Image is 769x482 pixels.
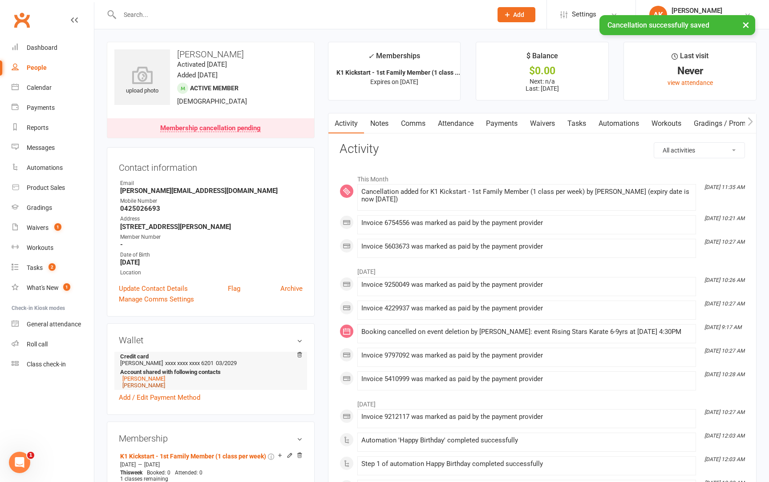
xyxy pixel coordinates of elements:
a: What's New1 [12,278,94,298]
li: [DATE] [340,262,745,277]
i: [DATE] 10:27 AM [704,409,745,415]
span: [DATE] [144,462,160,468]
div: People [27,64,47,71]
a: Waivers 1 [12,218,94,238]
a: Add / Edit Payment Method [119,392,200,403]
li: This Month [340,170,745,184]
time: Added [DATE] [177,71,218,79]
i: [DATE] 10:27 AM [704,348,745,354]
div: Booking cancelled on event deletion by [PERSON_NAME]: event Rising Stars Karate 6-9yrs at [DATE] ... [361,328,692,336]
input: Search... [117,8,486,21]
strong: Account shared with following contacts [120,369,298,375]
div: — [118,461,303,468]
p: Next: n/a Last: [DATE] [484,78,600,92]
i: ✓ [368,52,374,60]
span: 2 [49,263,56,271]
a: Workouts [645,113,688,134]
a: Manage Comms Settings [119,294,194,305]
a: [PERSON_NAME] [122,382,165,389]
div: week [118,470,145,476]
div: upload photo [114,66,170,96]
h3: Activity [340,142,745,156]
a: Waivers [524,113,561,134]
div: Messages [27,144,55,151]
div: Payments [27,104,55,111]
div: Automation 'Happy Birthday' completed successfully [361,437,692,444]
a: view attendance [668,79,713,86]
a: Payments [12,98,94,118]
div: Class check-in [27,361,66,368]
iframe: Intercom live chat [9,452,30,473]
div: Memberships [368,50,420,67]
div: Cancellation successfully saved [599,15,755,35]
a: Class kiosk mode [12,354,94,374]
a: Calendar [12,78,94,98]
i: [DATE] 9:17 AM [704,324,741,330]
div: Date of Birth [120,251,303,259]
div: $ Balance [526,50,558,66]
span: This [120,470,130,476]
h3: Contact information [119,159,303,173]
a: K1 Kickstart - 1st Family Member (1 class per week) [120,453,266,460]
div: Address [120,215,303,223]
a: Roll call [12,334,94,354]
span: 1 [27,452,34,459]
li: [PERSON_NAME] [119,352,303,390]
i: [DATE] 10:27 AM [704,239,745,245]
div: Waivers [27,224,49,231]
div: $0.00 [484,66,600,76]
i: [DATE] 11:35 AM [704,184,745,190]
span: xxxx xxxx xxxx 6201 [165,360,214,366]
button: Add [498,7,535,22]
span: Add [513,11,524,18]
a: Update Contact Details [119,283,188,294]
i: [DATE] 10:26 AM [704,277,745,283]
a: Attendance [432,113,480,134]
li: [DATE] [340,395,745,409]
a: Tasks 2 [12,258,94,278]
div: General attendance [27,321,81,328]
h3: Membership [119,434,303,443]
span: 1 [54,223,61,231]
div: Invoice 9797092 was marked as paid by the payment provider [361,352,692,359]
a: Gradings [12,198,94,218]
a: Payments [480,113,524,134]
div: Invoice 4229937 was marked as paid by the payment provider [361,305,692,312]
div: Invoice 5410999 was marked as paid by the payment provider [361,375,692,383]
div: Email [120,179,303,188]
a: General attendance kiosk mode [12,314,94,334]
a: Comms [395,113,432,134]
time: Activated [DATE] [177,60,227,68]
div: Reports [27,124,49,131]
div: Tasks [27,264,43,271]
div: Location [120,269,303,277]
a: People [12,58,94,78]
span: [DATE] [120,462,136,468]
div: Mobile Number [120,197,303,205]
i: [DATE] 12:03 AM [704,433,745,439]
div: Membership cancellation pending [160,125,261,132]
a: Automations [12,158,94,178]
span: Booked: 0 [147,470,170,476]
i: [DATE] 10:27 AM [704,301,745,307]
a: Clubworx [11,9,33,31]
span: 1 [63,283,70,291]
div: Cancellation added for K1 Kickstart - 1st Family Member (1 class per week) by [PERSON_NAME] (expi... [361,188,692,203]
a: Automations [592,113,645,134]
strong: [STREET_ADDRESS][PERSON_NAME] [120,223,303,231]
a: [PERSON_NAME] [122,375,165,382]
button: × [738,15,754,34]
a: Reports [12,118,94,138]
a: Dashboard [12,38,94,58]
span: Settings [572,4,596,24]
div: K1 Modern Martial Arts [672,15,736,23]
span: 03/2029 [216,360,237,366]
a: Workouts [12,238,94,258]
div: Roll call [27,341,48,348]
div: Invoice 9250049 was marked as paid by the payment provider [361,281,692,289]
div: Invoice 6754556 was marked as paid by the payment provider [361,219,692,227]
div: Invoice 9212117 was marked as paid by the payment provider [361,413,692,421]
div: Invoice 5603673 was marked as paid by the payment provider [361,243,692,250]
a: Messages [12,138,94,158]
div: What's New [27,284,59,291]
